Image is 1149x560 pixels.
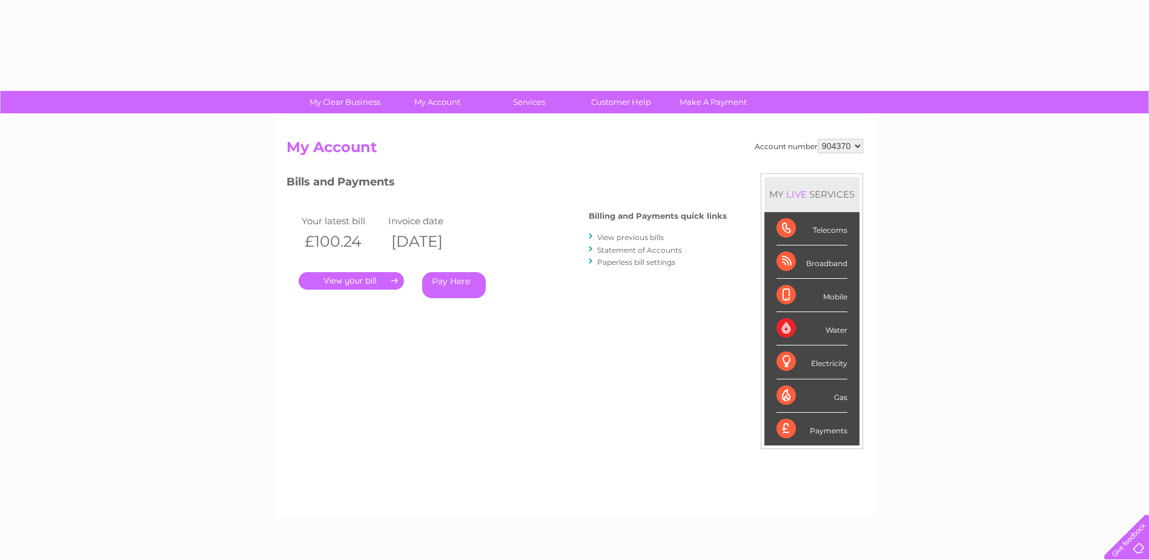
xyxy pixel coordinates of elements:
[776,245,847,279] div: Broadband
[764,177,859,212] div: MY SERVICES
[663,91,763,113] a: Make A Payment
[385,229,472,254] th: [DATE]
[387,91,487,113] a: My Account
[776,212,847,245] div: Telecoms
[597,258,675,267] a: Paperless bill settings
[589,212,727,221] h4: Billing and Payments quick links
[299,272,404,290] a: .
[776,279,847,312] div: Mobile
[784,188,809,200] div: LIVE
[776,413,847,445] div: Payments
[299,229,386,254] th: £100.24
[755,139,863,153] div: Account number
[571,91,671,113] a: Customer Help
[286,173,727,195] h3: Bills and Payments
[286,139,863,162] h2: My Account
[422,272,486,298] a: Pay Here
[776,345,847,379] div: Electricity
[295,91,395,113] a: My Clear Business
[385,213,472,229] td: Invoice date
[776,312,847,345] div: Water
[479,91,579,113] a: Services
[597,233,664,242] a: View previous bills
[597,245,682,255] a: Statement of Accounts
[299,213,386,229] td: Your latest bill
[776,379,847,413] div: Gas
